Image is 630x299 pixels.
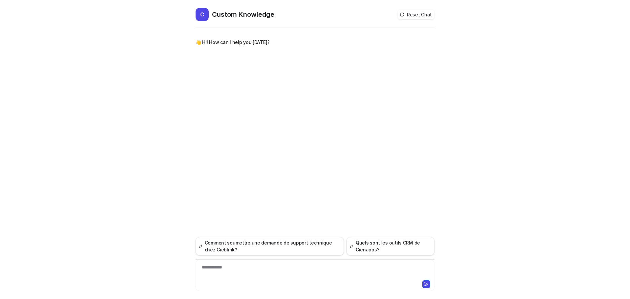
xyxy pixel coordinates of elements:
[346,237,434,255] button: Quels sont les outils CRM de Cienapps?
[196,237,344,255] button: Comment soumettre une demande de support technique chez Cieblink?
[212,10,274,19] h2: Custom Knowledge
[398,10,434,19] button: Reset Chat
[196,8,209,21] span: C
[196,38,270,46] p: 👋 Hi! How can I help you [DATE]?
